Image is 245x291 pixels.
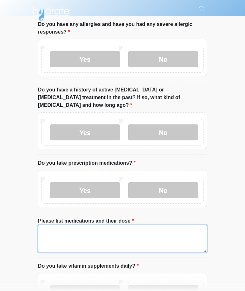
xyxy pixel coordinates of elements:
[38,20,207,36] label: Do you have any allergies and have you had any severe allergic responses?
[38,217,134,225] label: Please list medications and their dose
[38,159,136,167] label: Do you take prescription medications?
[32,5,71,21] img: Hydrate IV Bar - Arcadia Logo
[50,51,120,67] label: Yes
[50,124,120,140] label: Yes
[38,262,139,270] label: Do you take vitamin supplements daily?
[128,182,198,198] label: No
[128,124,198,140] label: No
[50,182,120,198] label: Yes
[38,86,207,109] label: Do you have a history of active [MEDICAL_DATA] or [MEDICAL_DATA] treatment in the past? If so, wh...
[128,51,198,67] label: No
